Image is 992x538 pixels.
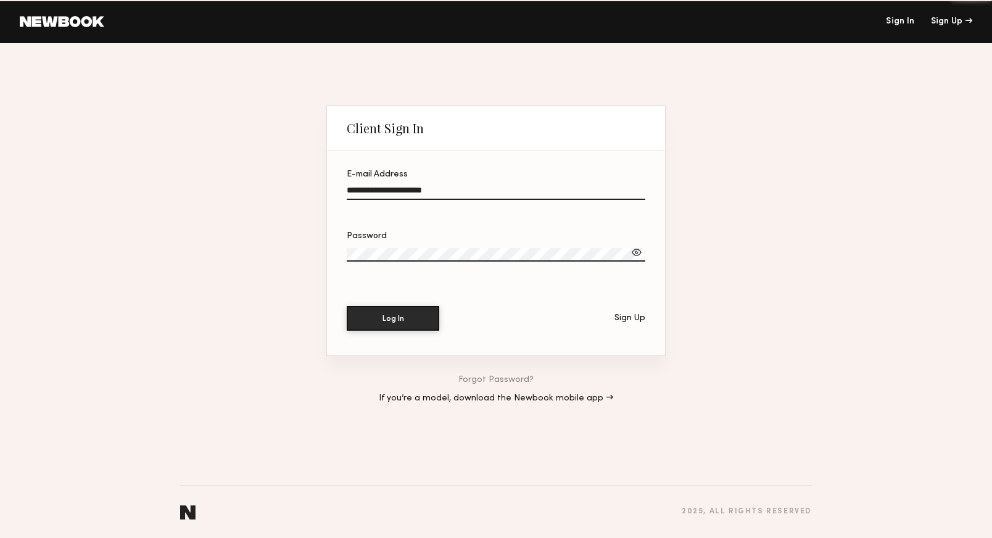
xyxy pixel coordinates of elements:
[379,394,613,403] a: If you’re a model, download the Newbook mobile app →
[458,376,534,384] a: Forgot Password?
[931,17,972,26] div: Sign Up
[886,17,914,26] a: Sign In
[347,232,645,241] div: Password
[614,314,645,323] div: Sign Up
[347,186,645,200] input: E-mail Address
[347,248,645,262] input: Password
[682,508,812,516] div: 2025 , all rights reserved
[347,306,439,331] button: Log In
[347,170,645,179] div: E-mail Address
[347,121,424,136] div: Client Sign In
